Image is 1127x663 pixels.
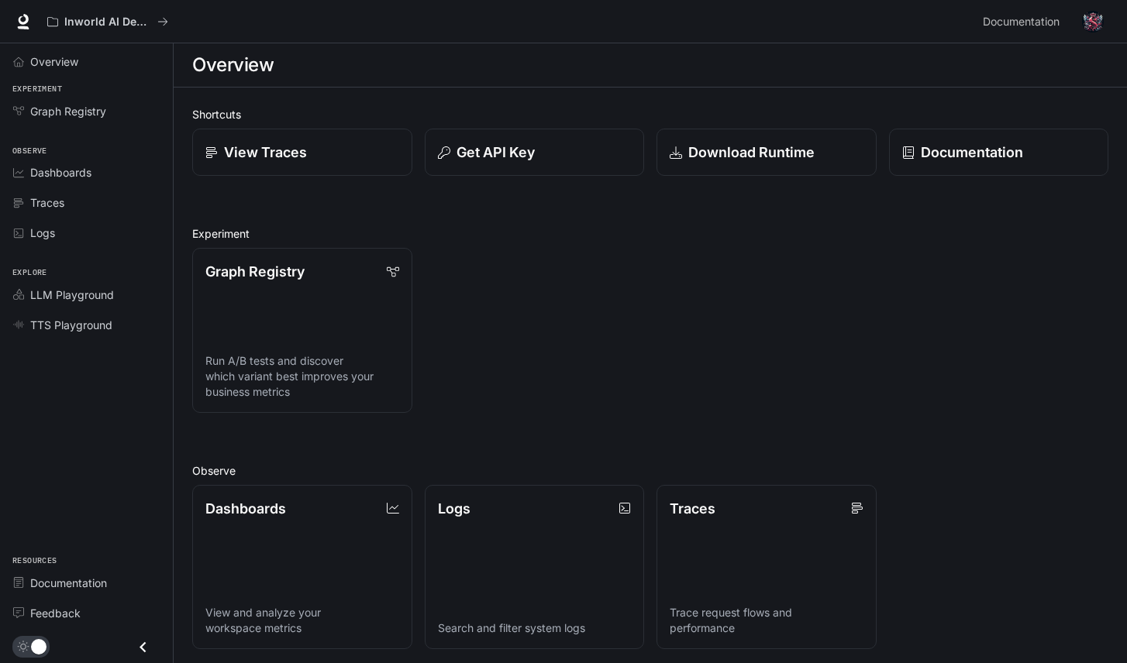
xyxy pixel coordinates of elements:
[657,129,877,176] a: Download Runtime
[30,103,106,119] span: Graph Registry
[921,142,1023,163] p: Documentation
[438,620,632,636] p: Search and filter system logs
[6,48,167,75] a: Overview
[30,225,55,241] span: Logs
[40,6,175,37] button: All workspaces
[6,219,167,246] a: Logs
[205,353,399,400] p: Run A/B tests and discover which variant best improves your business metrics
[6,311,167,338] a: TTS Playground
[192,50,274,81] h1: Overview
[192,248,412,413] a: Graph RegistryRun A/B tests and discover which variant best improves your business metrics
[192,462,1108,479] h2: Observe
[1082,11,1104,33] img: User avatar
[30,287,114,303] span: LLM Playground
[425,129,645,176] button: Get API Key
[30,53,78,70] span: Overview
[6,98,167,125] a: Graph Registry
[688,142,815,163] p: Download Runtime
[457,142,535,163] p: Get API Key
[205,498,286,519] p: Dashboards
[6,599,167,627] a: Feedback
[30,164,91,180] span: Dashboards
[30,575,107,591] span: Documentation
[31,637,47,654] span: Dark mode toggle
[30,317,112,333] span: TTS Playground
[657,485,877,650] a: TracesTrace request flows and performance
[30,194,64,211] span: Traces
[670,605,863,636] p: Trace request flows and performance
[126,631,160,663] button: Close drawer
[192,485,412,650] a: DashboardsView and analyze your workspace metrics
[670,498,715,519] p: Traces
[224,142,307,163] p: View Traces
[192,106,1108,122] h2: Shortcuts
[30,605,81,621] span: Feedback
[889,129,1109,176] a: Documentation
[1077,6,1108,37] button: User avatar
[192,225,1108,242] h2: Experiment
[6,281,167,308] a: LLM Playground
[6,159,167,186] a: Dashboards
[983,12,1060,32] span: Documentation
[977,6,1071,37] a: Documentation
[205,261,305,282] p: Graph Registry
[6,569,167,596] a: Documentation
[6,189,167,216] a: Traces
[64,15,151,29] p: Inworld AI Demos
[192,129,412,176] a: View Traces
[425,485,645,650] a: LogsSearch and filter system logs
[438,498,470,519] p: Logs
[205,605,399,636] p: View and analyze your workspace metrics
